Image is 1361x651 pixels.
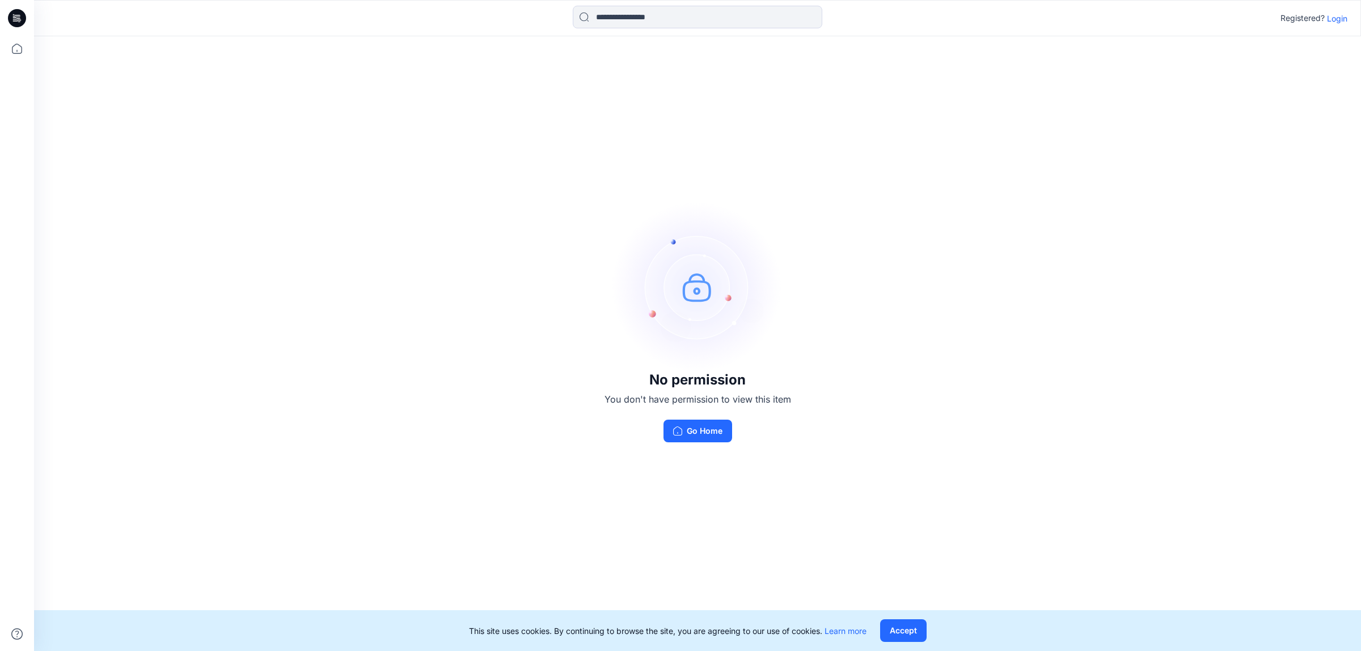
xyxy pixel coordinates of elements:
a: Learn more [825,626,867,636]
img: no-perm.svg [612,202,783,372]
p: Login [1327,12,1347,24]
p: Registered? [1280,11,1325,25]
p: This site uses cookies. By continuing to browse the site, you are agreeing to our use of cookies. [469,625,867,637]
p: You don't have permission to view this item [605,392,791,406]
h3: No permission [605,372,791,388]
button: Accept [880,619,927,642]
button: Go Home [663,420,732,442]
